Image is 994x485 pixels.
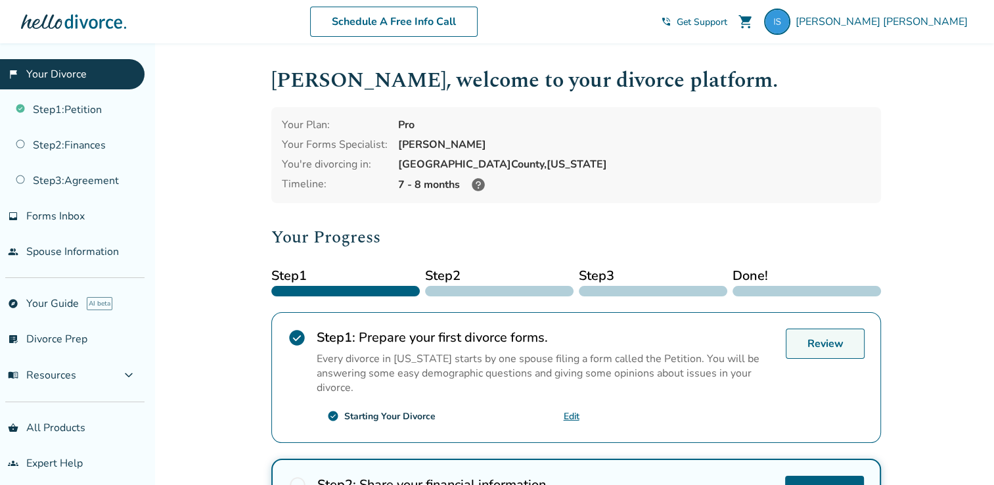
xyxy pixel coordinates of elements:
h2: Prepare your first divorce forms. [317,329,775,346]
p: Every divorce in [US_STATE] starts by one spouse filing a form called the Petition. You will be a... [317,352,775,395]
span: Forms Inbox [26,209,85,223]
span: flag_2 [8,69,18,80]
div: 7 - 8 months [398,177,870,193]
span: expand_more [121,367,137,383]
a: Edit [564,410,579,423]
div: [GEOGRAPHIC_DATA] County, [US_STATE] [398,157,870,172]
span: Step 1 [271,266,420,286]
a: Schedule A Free Info Call [310,7,478,37]
span: check_circle [288,329,306,347]
div: You're divorcing in: [282,157,388,172]
div: Pro [398,118,870,132]
span: AI beta [87,297,112,310]
span: Done! [733,266,881,286]
span: [PERSON_NAME] [PERSON_NAME] [796,14,973,29]
div: Your Plan: [282,118,388,132]
span: explore [8,298,18,309]
div: Your Forms Specialist: [282,137,388,152]
span: inbox [8,211,18,221]
span: list_alt_check [8,334,18,344]
h1: [PERSON_NAME] , welcome to your divorce platform. [271,64,881,97]
div: [PERSON_NAME] [398,137,870,152]
span: groups [8,458,18,469]
h2: Your Progress [271,224,881,250]
span: shopping_basket [8,423,18,433]
span: Step 2 [425,266,574,286]
span: menu_book [8,370,18,381]
strong: Step 1 : [317,329,355,346]
span: Resources [8,368,76,382]
a: Review [786,329,865,359]
span: people [8,246,18,257]
a: phone_in_talkGet Support [661,16,727,28]
span: phone_in_talk [661,16,671,27]
span: shopping_cart [738,14,754,30]
span: check_circle [327,410,339,422]
img: ihernandez10@verizon.net [764,9,790,35]
div: Starting Your Divorce [344,410,436,423]
div: Timeline: [282,177,388,193]
span: Get Support [677,16,727,28]
iframe: Chat Widget [928,422,994,485]
span: Step 3 [579,266,727,286]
